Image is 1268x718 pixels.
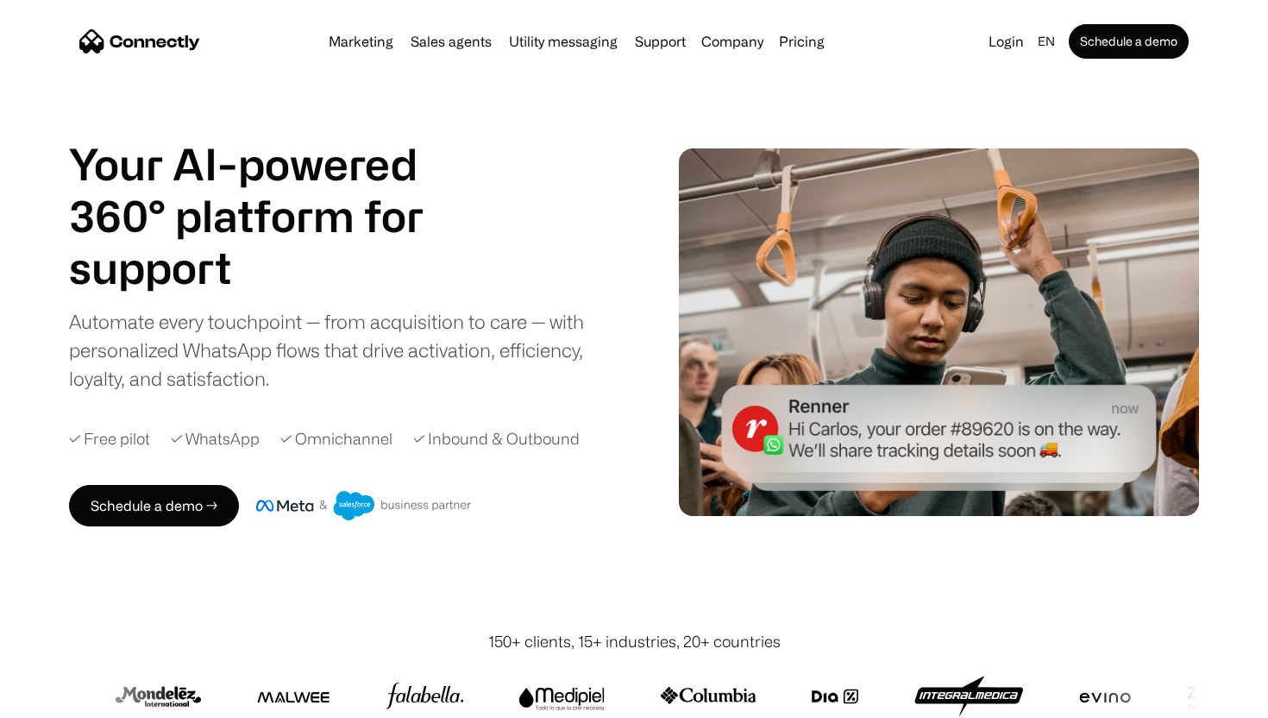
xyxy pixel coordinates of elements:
div: Automate every touchpoint — from acquisition to care — with personalized WhatsApp flows that driv... [69,307,612,393]
div: carousel [69,242,466,293]
a: Pricing [772,35,832,48]
div: Company [701,29,763,54]
div: Company [696,29,769,54]
a: Marketing [322,35,400,48]
h1: support [69,242,466,293]
div: en [1038,29,1055,54]
a: Schedule a demo [1069,24,1189,59]
a: home [79,28,200,54]
div: en [1031,29,1065,54]
h1: Your AI-powered 360° platform for [69,138,466,242]
div: ✓ Free pilot [69,427,150,450]
div: ✓ Inbound & Outbound [413,427,580,450]
aside: Language selected: English [17,686,104,712]
div: ✓ WhatsApp [171,427,260,450]
a: Login [982,29,1031,54]
a: Sales agents [404,35,499,48]
img: Meta and Salesforce business partner badge. [256,491,472,520]
a: Support [628,35,693,48]
a: Schedule a demo → [69,485,239,526]
ul: Language list [35,688,104,712]
div: 150+ clients, 15+ industries, 20+ countries [488,630,781,653]
div: 2 of 4 [69,242,466,293]
div: ✓ Omnichannel [280,427,392,450]
a: Utility messaging [502,35,625,48]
